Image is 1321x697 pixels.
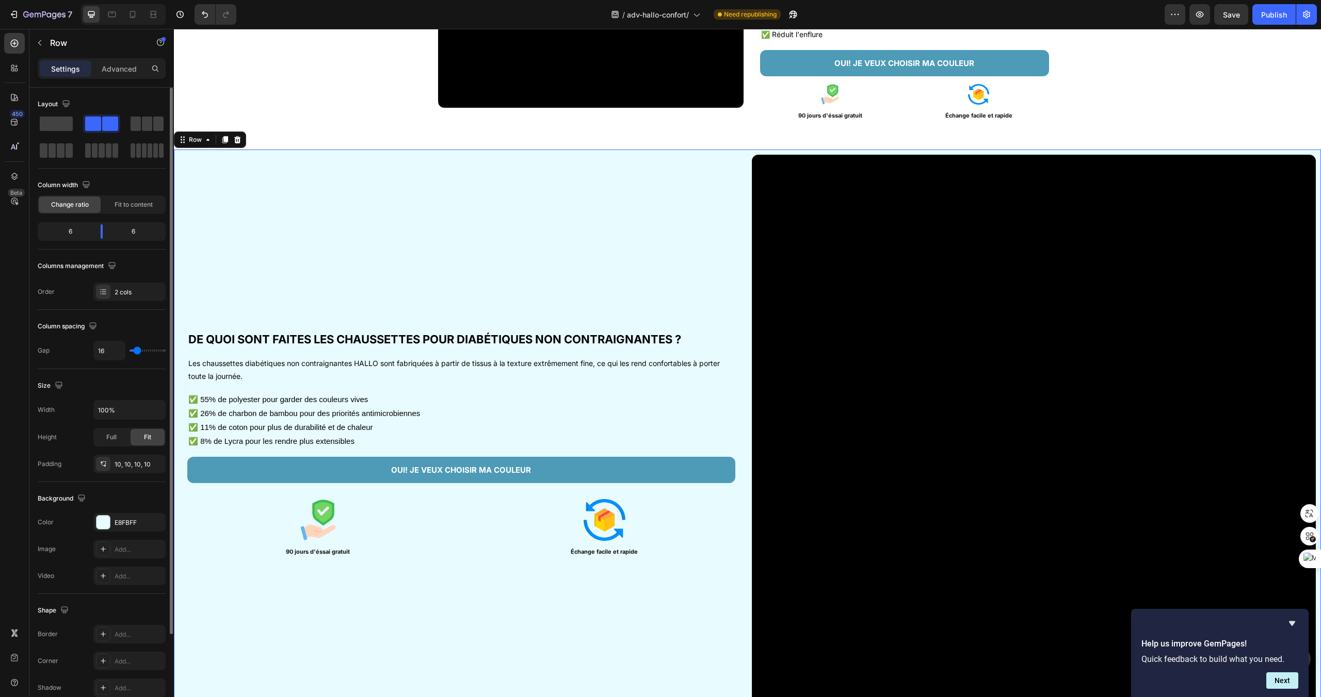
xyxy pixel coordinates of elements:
[660,27,800,41] p: OUI! JE VEUX CHOISIR MA COULEUR
[115,288,163,297] div: 2 cols
[736,82,874,92] p: Échange facile et rapide
[1141,638,1298,650] h2: Help us improve GemPages!
[115,545,163,554] div: Add...
[195,4,236,25] div: Undo/Redo
[115,630,163,639] div: Add...
[724,10,777,19] span: Need republishing
[217,434,357,448] p: OUI! JE VEUX CHOISIR MA COULEUR
[38,320,99,334] div: Column spacing
[13,428,561,454] a: OUI! JE VEUX CHOISIR MA COULEUR
[115,460,163,469] div: 10, 10, 10, 10
[102,63,137,74] p: Advanced
[38,629,58,639] div: Border
[1286,617,1298,629] button: Hide survey
[14,377,560,391] p: ✅ 26% de charbon de bambou pour des priorités antimicrobiennes
[38,97,72,111] div: Layout
[115,684,163,693] div: Add...
[40,224,92,239] div: 6
[94,341,125,360] input: Auto
[94,401,165,419] input: Auto
[13,106,30,115] div: Row
[51,63,80,74] p: Settings
[794,55,815,76] img: gempages_584109555860898373-1e1f4395-cca2-405e-8fed-4c786095bb7d.webp
[293,518,569,528] p: Échange facile et rapide
[38,656,58,666] div: Corner
[38,433,57,442] div: Height
[115,200,153,209] span: Fit to content
[38,683,61,692] div: Shadow
[38,287,55,296] div: Order
[50,37,138,49] p: Row
[1141,654,1298,664] p: Quick feedback to build what you need.
[578,126,1142,689] video: Video
[38,259,118,273] div: Columns management
[14,363,560,377] p: ✅ 55% de polyester pour garder des couleurs vives
[1252,4,1296,25] button: Publish
[13,302,561,319] h2: DE QUOI SONT FAITES LES CHAUSSETTES POUR DIABÉTIQUES NON CONTRAIGNANTES ?
[38,604,71,618] div: Shape
[6,518,282,528] p: 90 jours d'éssai gratuit
[622,9,625,20] span: /
[123,470,165,512] img: gempages_584109555860898373-f92e46d3-d1fd-4cea-945e-b117d80cc1ac.webp
[111,224,164,239] div: 6
[38,518,54,527] div: Color
[586,21,875,47] a: OUI! JE VEUX CHOISIR MA COULEUR
[115,657,163,666] div: Add...
[106,433,117,442] span: Full
[410,470,452,512] img: gempages_584109555860898373-1e1f4395-cca2-405e-8fed-4c786095bb7d.webp
[1266,672,1298,689] button: Next question
[1261,9,1287,20] div: Publish
[115,518,163,527] div: E8FBFF
[14,328,560,354] p: Les chaussettes diabétiques non contraignantes HALLO sont fabriquées à partir de tissus à la text...
[144,433,151,442] span: Fit
[38,405,55,414] div: Width
[646,55,667,76] img: gempages_584109555860898373-f92e46d3-d1fd-4cea-945e-b117d80cc1ac.webp
[10,110,25,118] div: 450
[38,178,92,192] div: Column width
[51,200,89,209] span: Change ratio
[1141,617,1298,689] div: Help us improve GemPages!
[38,544,56,554] div: Image
[587,82,726,92] p: 90 jours d'éssai gratuit
[1214,4,1248,25] button: Save
[4,4,77,25] button: 7
[174,29,1321,697] iframe: Design area
[8,189,25,197] div: Beta
[38,492,88,506] div: Background
[627,9,689,20] span: adv-hallo-confort/
[68,8,72,21] p: 7
[38,571,54,580] div: Video
[38,459,61,469] div: Padding
[38,379,65,393] div: Size
[14,391,560,419] p: ✅ 11% de coton pour plus de durabilité et de chaleur ✅ 8% de Lycra pour les rendre plus extensibles
[38,346,50,355] div: Gap
[1223,10,1240,19] span: Save
[115,572,163,581] div: Add...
